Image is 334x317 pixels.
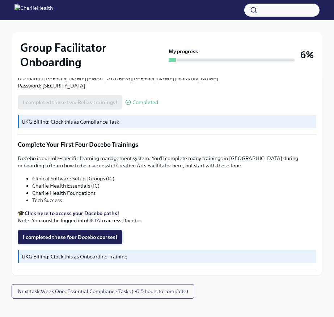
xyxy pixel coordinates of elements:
[169,48,198,55] strong: My progress
[23,234,117,241] span: I completed these four Docebo courses!
[20,40,166,69] h2: Group Facilitator Onboarding
[14,4,53,16] img: CharlieHealth
[18,230,122,244] button: I completed these four Docebo courses!
[18,288,188,295] span: Next task : Week One: Essential Compliance Tasks (~6.5 hours to complete)
[18,155,316,169] p: Docebo is our role-specific learning management system. You'll complete many trainings in [GEOGRA...
[32,175,316,182] li: Clinical Software Setup | Groups (IC)
[12,284,194,299] button: Next task:Week One: Essential Compliance Tasks (~6.5 hours to complete)
[132,100,158,105] span: Completed
[18,68,316,89] p: 🎓 Username: [PERSON_NAME][EMAIL_ADDRESS][PERSON_NAME][DOMAIN_NAME] Password: [SECURITY_DATA]
[18,210,316,224] p: 🎓 Note: You must be logged into to access Docebo.
[25,210,119,217] a: Click here to access your Docebo paths!
[87,217,100,224] a: OKTA
[22,253,313,260] p: UKG Billing: Clock this as Onboarding Training
[18,140,316,149] p: Complete Your First Four Docebo Trainings
[32,182,316,189] li: Charlie Health Essentials (IC)
[32,197,316,204] li: Tech Success
[300,48,314,61] h3: 6%
[22,118,313,125] p: UKG Billing: Clock this as Compliance Task
[32,189,316,197] li: Charlie Health Foundations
